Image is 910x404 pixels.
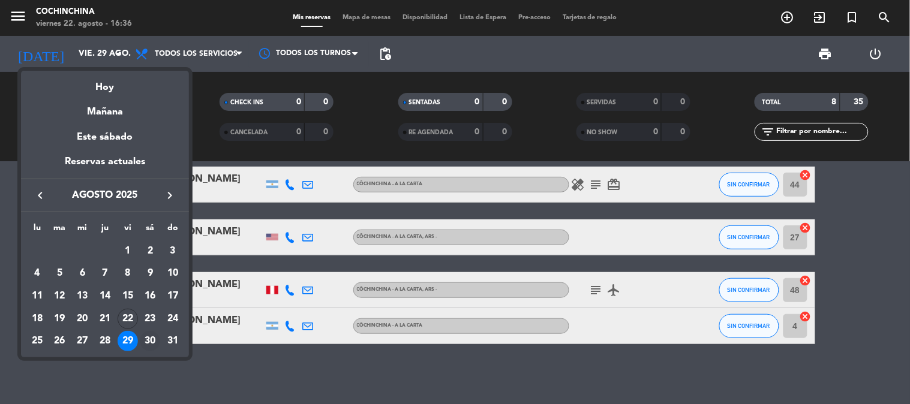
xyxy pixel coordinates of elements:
div: 30 [140,331,160,351]
div: 14 [95,286,115,306]
div: 27 [72,331,92,351]
td: 25 de agosto de 2025 [26,330,49,352]
i: keyboard_arrow_right [163,188,177,203]
td: 18 de agosto de 2025 [26,307,49,330]
td: 6 de agosto de 2025 [71,262,94,285]
div: 11 [27,286,47,306]
td: 11 de agosto de 2025 [26,285,49,307]
div: 13 [72,286,92,306]
div: 29 [118,331,138,351]
div: 17 [163,286,183,306]
div: Mañana [21,95,189,120]
div: Hoy [21,71,189,95]
td: 20 de agosto de 2025 [71,307,94,330]
th: miércoles [71,221,94,240]
div: 26 [50,331,70,351]
div: 1 [118,241,138,261]
span: agosto 2025 [51,188,159,203]
div: 6 [72,263,92,284]
i: keyboard_arrow_left [33,188,47,203]
td: 22 de agosto de 2025 [116,307,139,330]
div: 20 [72,309,92,329]
td: 30 de agosto de 2025 [139,330,162,352]
td: 31 de agosto de 2025 [161,330,184,352]
td: 24 de agosto de 2025 [161,307,184,330]
th: jueves [94,221,116,240]
div: 16 [140,286,160,306]
td: 5 de agosto de 2025 [49,262,71,285]
div: 2 [140,241,160,261]
div: 24 [163,309,183,329]
td: 14 de agosto de 2025 [94,285,116,307]
div: 3 [163,241,183,261]
th: martes [49,221,71,240]
td: 28 de agosto de 2025 [94,330,116,352]
td: 8 de agosto de 2025 [116,262,139,285]
td: 1 de agosto de 2025 [116,240,139,263]
td: 29 de agosto de 2025 [116,330,139,352]
td: 12 de agosto de 2025 [49,285,71,307]
div: 31 [163,331,183,351]
td: 19 de agosto de 2025 [49,307,71,330]
td: 21 de agosto de 2025 [94,307,116,330]
div: 7 [95,263,115,284]
td: 27 de agosto de 2025 [71,330,94,352]
th: viernes [116,221,139,240]
th: sábado [139,221,162,240]
div: Este sábado [21,120,189,154]
button: keyboard_arrow_right [159,188,181,203]
div: 28 [95,331,115,351]
div: Reservas actuales [21,154,189,179]
th: lunes [26,221,49,240]
div: 5 [50,263,70,284]
td: 3 de agosto de 2025 [161,240,184,263]
td: 13 de agosto de 2025 [71,285,94,307]
div: 19 [50,309,70,329]
div: 23 [140,309,160,329]
td: 15 de agosto de 2025 [116,285,139,307]
div: 25 [27,331,47,351]
div: 22 [118,309,138,329]
div: 21 [95,309,115,329]
td: AGO. [26,240,116,263]
button: keyboard_arrow_left [29,188,51,203]
td: 23 de agosto de 2025 [139,307,162,330]
td: 9 de agosto de 2025 [139,262,162,285]
td: 4 de agosto de 2025 [26,262,49,285]
td: 2 de agosto de 2025 [139,240,162,263]
td: 17 de agosto de 2025 [161,285,184,307]
td: 26 de agosto de 2025 [49,330,71,352]
div: 18 [27,309,47,329]
div: 9 [140,263,160,284]
th: domingo [161,221,184,240]
td: 16 de agosto de 2025 [139,285,162,307]
div: 10 [163,263,183,284]
td: 7 de agosto de 2025 [94,262,116,285]
div: 12 [50,286,70,306]
div: 4 [27,263,47,284]
div: 8 [118,263,138,284]
div: 15 [118,286,138,306]
td: 10 de agosto de 2025 [161,262,184,285]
